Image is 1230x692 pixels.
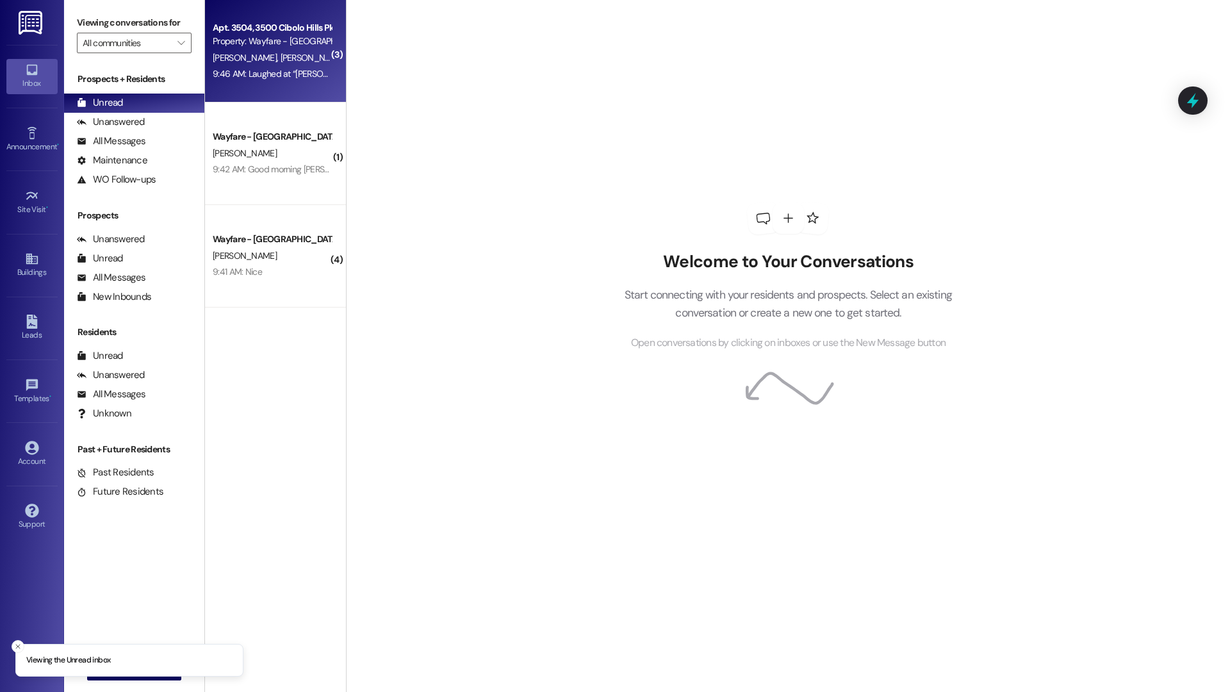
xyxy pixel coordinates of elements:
[77,485,163,498] div: Future Residents
[213,163,698,175] div: 9:42 AM: Good morning [PERSON_NAME] - Just checking to see why my application was denied ? Is the...
[77,407,131,420] div: Unknown
[213,130,331,144] div: Wayfare - [GEOGRAPHIC_DATA]
[64,209,204,222] div: Prospects
[83,33,171,53] input: All communities
[213,35,331,48] div: Property: Wayfare - [GEOGRAPHIC_DATA]
[177,38,184,48] i: 
[6,311,58,345] a: Leads
[6,59,58,94] a: Inbox
[77,271,145,284] div: All Messages
[64,72,204,86] div: Prospects + Residents
[77,290,151,304] div: New Inbounds
[631,335,946,351] span: Open conversations by clicking on inboxes or use the New Message button
[57,140,59,149] span: •
[605,286,971,322] p: Start connecting with your residents and prospects. Select an existing conversation or create a n...
[77,135,145,148] div: All Messages
[77,349,123,363] div: Unread
[77,173,156,186] div: WO Follow-ups
[6,374,58,409] a: Templates •
[213,266,262,277] div: 9:41 AM: Nice
[77,154,147,167] div: Maintenance
[213,21,331,35] div: Apt. 3504, 3500 Cibolo Hills Pky
[77,115,145,129] div: Unanswered
[77,233,145,246] div: Unanswered
[213,52,281,63] span: [PERSON_NAME]
[64,443,204,456] div: Past + Future Residents
[19,11,45,35] img: ResiDesk Logo
[26,655,110,666] p: Viewing the Unread inbox
[6,248,58,283] a: Buildings
[12,640,24,653] button: Close toast
[64,325,204,339] div: Residents
[213,68,728,79] div: 9:46 AM: Laughed at “[PERSON_NAME] (Wayfare - Cibolo Hills): Thats not the first time I have hear...
[6,437,58,472] a: Account
[77,13,192,33] label: Viewing conversations for
[6,500,58,534] a: Support
[46,203,48,212] span: •
[605,252,971,272] h2: Welcome to Your Conversations
[6,185,58,220] a: Site Visit •
[77,252,123,265] div: Unread
[213,233,331,246] div: Wayfare - [GEOGRAPHIC_DATA]
[77,96,123,110] div: Unread
[49,392,51,401] span: •
[280,52,344,63] span: [PERSON_NAME]
[77,466,154,479] div: Past Residents
[213,147,277,159] span: [PERSON_NAME]
[77,368,145,382] div: Unanswered
[213,250,277,261] span: [PERSON_NAME]
[77,388,145,401] div: All Messages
